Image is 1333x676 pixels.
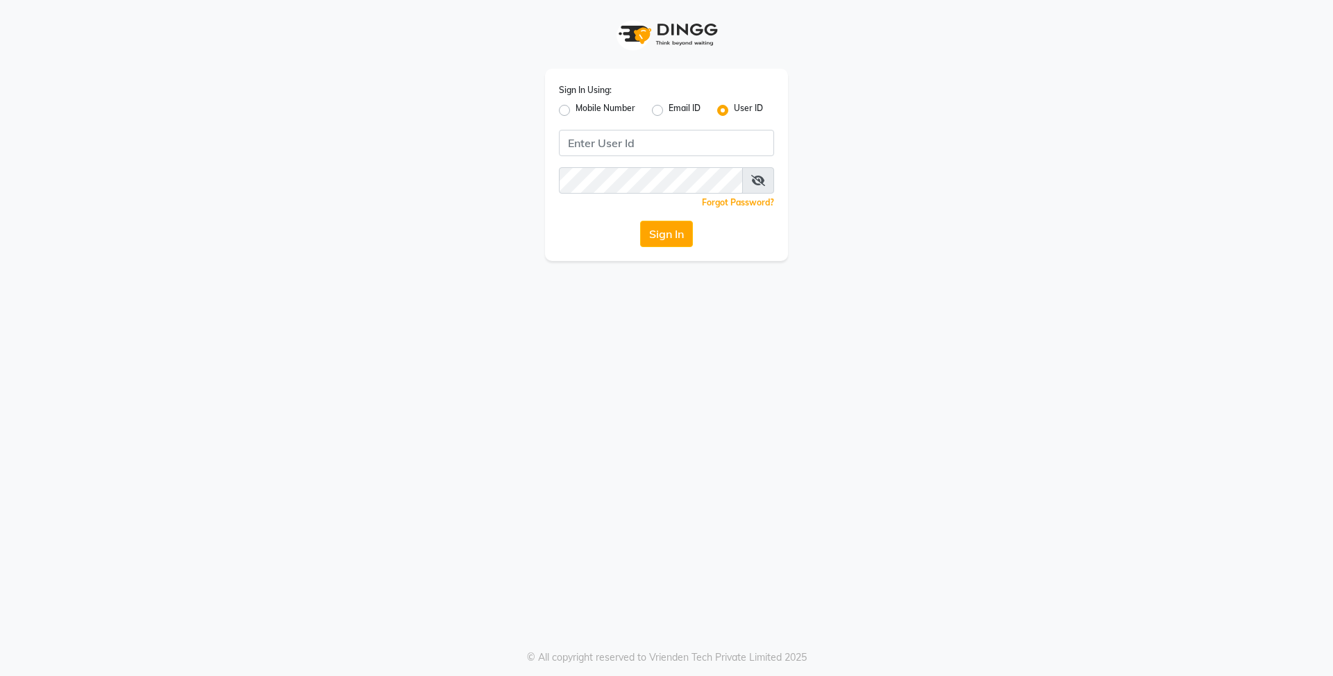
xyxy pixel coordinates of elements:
[669,102,701,119] label: Email ID
[559,167,743,194] input: Username
[734,102,763,119] label: User ID
[576,102,635,119] label: Mobile Number
[559,130,774,156] input: Username
[640,221,693,247] button: Sign In
[702,197,774,208] a: Forgot Password?
[611,14,722,55] img: logo1.svg
[559,84,612,96] label: Sign In Using:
